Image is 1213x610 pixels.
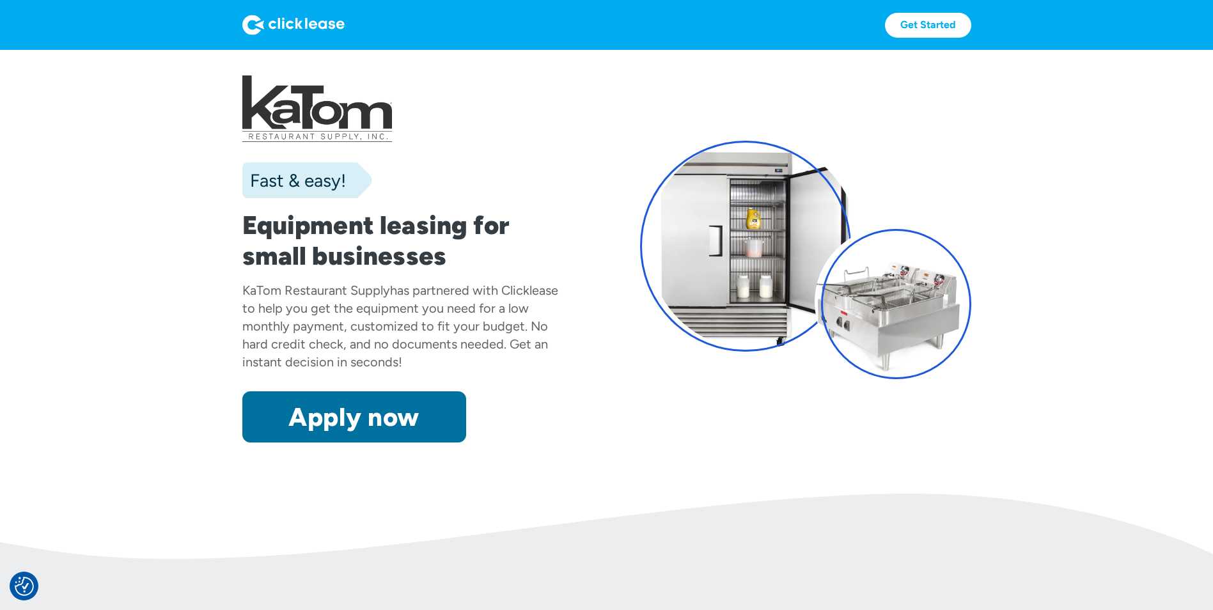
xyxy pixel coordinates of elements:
a: Apply now [242,391,466,442]
img: Logo [242,15,345,35]
div: KaTom Restaurant Supply [242,283,390,298]
div: Fast & easy! [242,168,346,193]
a: Get Started [885,13,971,38]
h1: Equipment leasing for small businesses [242,210,574,271]
div: has partnered with Clicklease to help you get the equipment you need for a low monthly payment, c... [242,283,558,370]
button: Consent Preferences [15,577,34,596]
img: Revisit consent button [15,577,34,596]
